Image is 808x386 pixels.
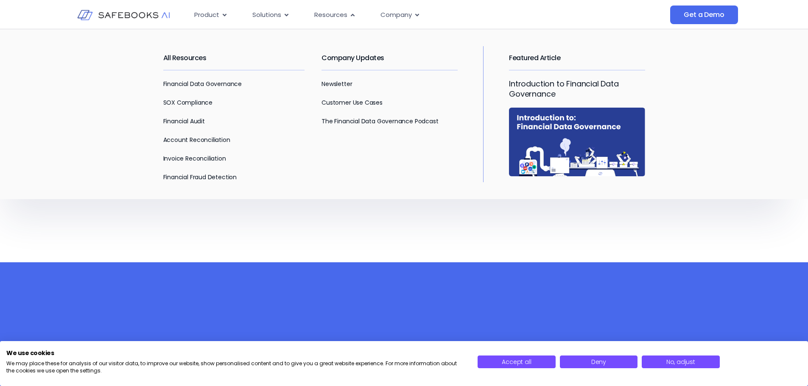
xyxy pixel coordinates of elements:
[380,10,412,20] span: Company
[187,7,585,23] div: Menu Toggle
[502,358,531,366] span: Accept all
[684,11,724,19] span: Get a Demo
[322,80,352,88] a: Newsletter
[670,6,738,24] a: Get a Demo
[322,117,438,125] a: The Financial Data Governance Podcast
[163,98,212,107] a: SOX Compliance
[6,360,465,375] p: We may place these for analysis of our visitor data, to improve our website, show personalised co...
[163,154,226,163] a: Invoice Reconciliation
[666,358,695,366] span: No, adjust
[163,53,207,63] a: All Resources
[509,46,645,70] h2: Featured Article
[560,355,637,368] button: Deny all cookies
[163,173,237,181] a: Financial Fraud Detection
[509,78,619,99] a: Introduction to Financial Data Governance
[478,355,555,368] button: Accept all cookies
[163,80,242,88] a: Financial Data Governance
[314,10,347,20] span: Resources
[642,355,719,368] button: Adjust cookie preferences
[163,136,230,144] a: Account Reconciliation
[187,7,585,23] nav: Menu
[322,98,383,107] a: Customer Use Cases
[194,10,219,20] span: Product
[6,349,465,357] h2: We use cookies
[322,46,458,70] h2: Company Updates
[591,358,606,366] span: Deny
[163,117,205,125] a: Financial Audit
[252,10,281,20] span: Solutions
